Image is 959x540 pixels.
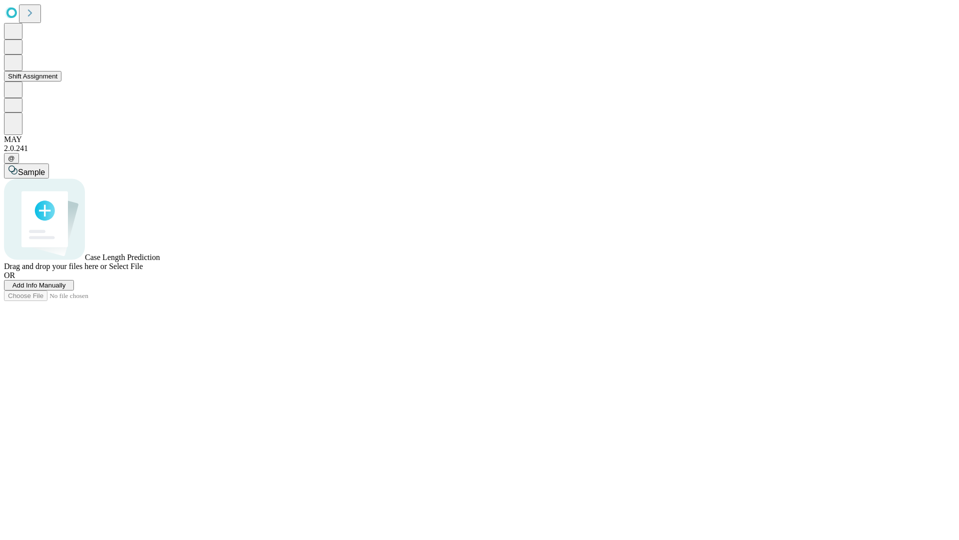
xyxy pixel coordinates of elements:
[4,71,61,81] button: Shift Assignment
[8,154,15,162] span: @
[4,144,955,153] div: 2.0.241
[4,163,49,178] button: Sample
[4,262,107,270] span: Drag and drop your files here or
[109,262,143,270] span: Select File
[12,281,66,289] span: Add Info Manually
[18,168,45,176] span: Sample
[4,280,74,290] button: Add Info Manually
[4,135,955,144] div: MAY
[85,253,160,261] span: Case Length Prediction
[4,153,19,163] button: @
[4,271,15,279] span: OR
